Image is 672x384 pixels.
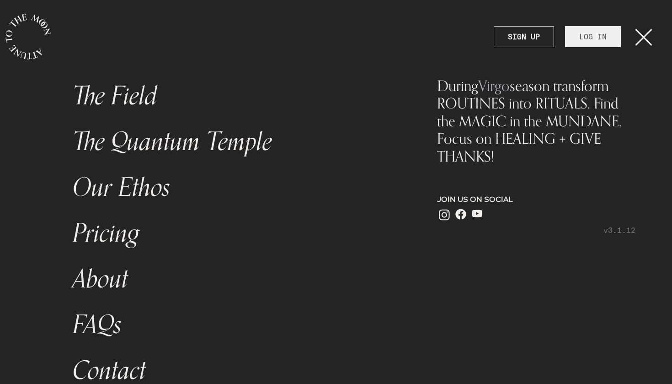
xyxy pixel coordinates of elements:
[67,256,403,302] a: About
[437,194,636,205] p: JOIN US ON SOCIAL
[437,77,636,165] div: During season transform ROUTINES into RITUALS. Find the MAGIC in the MUNDANE. Focus on HEALING + ...
[437,225,636,236] p: v3.1.12
[508,31,540,42] strong: SIGN UP
[67,119,403,165] a: The Quantum Temple
[67,211,403,256] a: Pricing
[67,165,403,211] a: Our Ethos
[67,302,403,348] a: FAQs
[67,73,403,119] a: The Field
[478,76,510,95] span: Virgo
[565,26,621,47] a: LOG IN
[494,26,554,47] a: SIGN UP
